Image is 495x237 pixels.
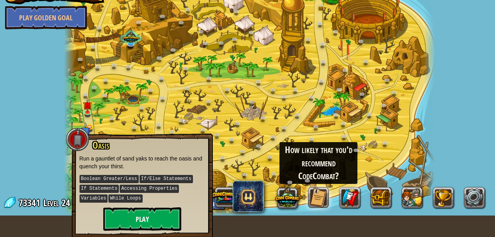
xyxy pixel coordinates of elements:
kbd: Accessing Properties [120,185,179,193]
span: Hi. Need any help? [5,5,56,12]
button: Play [103,207,181,231]
kbd: If Statements [80,185,119,193]
div: How likely that you'd recommend CodeCombat? [279,142,357,184]
span: Level [43,196,59,209]
span: Oasis [92,139,109,152]
a: Play Golden Goal [5,6,87,29]
kbd: Variables [80,194,108,203]
img: level-banner-unstarted.png [83,98,92,112]
p: Run a gauntlet of sand yaks to reach the oasis and quench your thirst. [80,155,205,170]
kbd: While Loops [108,194,142,203]
kbd: If/Else Statements [140,175,193,183]
kbd: Boolean Greater/Less [80,175,139,183]
span: 24 [62,196,70,209]
span: 73341 [19,196,42,209]
img: level-banner-unstarted-subscriber.png [81,123,91,140]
